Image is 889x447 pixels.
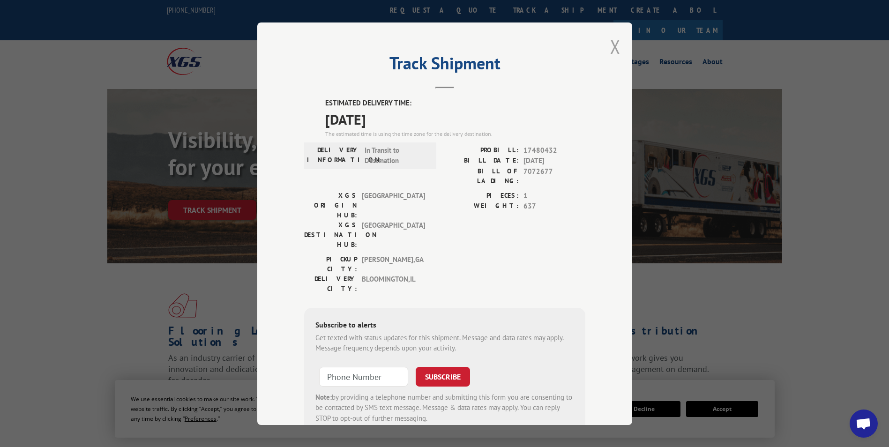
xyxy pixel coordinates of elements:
span: BLOOMINGTON , IL [362,274,425,293]
div: Get texted with status updates for this shipment. Message and data rates may apply. Message frequ... [315,332,574,353]
label: DELIVERY CITY: [304,274,357,293]
div: by providing a telephone number and submitting this form you are consenting to be contacted by SM... [315,392,574,424]
span: [GEOGRAPHIC_DATA] [362,190,425,220]
span: [PERSON_NAME] , GA [362,254,425,274]
span: 17480432 [523,145,585,156]
strong: Note: [315,392,332,401]
label: BILL OF LADING: [445,166,519,186]
label: XGS ORIGIN HUB: [304,190,357,220]
label: WEIGHT: [445,201,519,212]
div: Subscribe to alerts [315,319,574,332]
span: [DATE] [523,156,585,166]
label: ESTIMATED DELIVERY TIME: [325,98,585,109]
button: SUBSCRIBE [416,366,470,386]
span: 7072677 [523,166,585,186]
label: PICKUP CITY: [304,254,357,274]
span: In Transit to Destination [365,145,428,166]
label: PROBILL: [445,145,519,156]
span: 637 [523,201,585,212]
h2: Track Shipment [304,57,585,74]
label: PIECES: [445,190,519,201]
span: [DATE] [325,108,585,129]
div: The estimated time is using the time zone for the delivery destination. [325,129,585,138]
span: [GEOGRAPHIC_DATA] [362,220,425,249]
label: BILL DATE: [445,156,519,166]
span: 1 [523,190,585,201]
input: Phone Number [319,366,408,386]
label: DELIVERY INFORMATION: [307,145,360,166]
div: Open chat [850,410,878,438]
label: XGS DESTINATION HUB: [304,220,357,249]
button: Close modal [610,34,620,59]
